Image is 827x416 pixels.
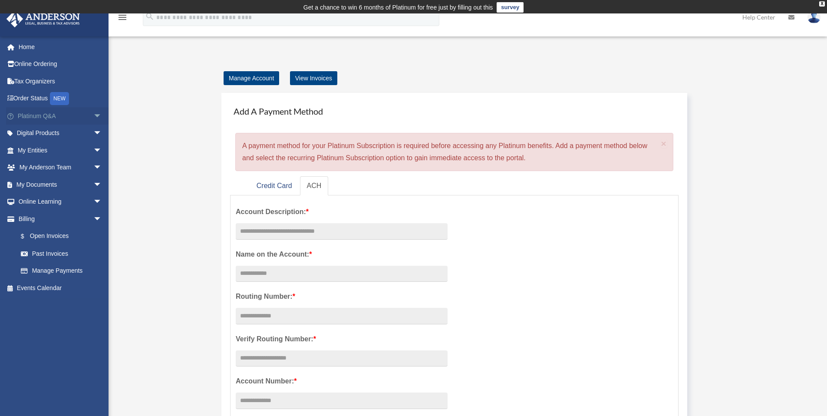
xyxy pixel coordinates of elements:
a: Credit Card [250,176,299,196]
a: Platinum Q&Aarrow_drop_down [6,107,115,125]
a: View Invoices [290,71,337,85]
span: × [661,139,667,149]
a: Home [6,38,115,56]
a: ACH [300,176,329,196]
label: Account Number: [236,375,448,387]
a: My Anderson Teamarrow_drop_down [6,159,115,176]
a: Events Calendar [6,279,115,297]
a: survey [497,2,524,13]
a: $Open Invoices [12,228,115,245]
a: Digital Productsarrow_drop_down [6,125,115,142]
a: Manage Account [224,71,279,85]
a: Billingarrow_drop_down [6,210,115,228]
a: Online Ordering [6,56,115,73]
span: arrow_drop_down [93,107,111,125]
span: arrow_drop_down [93,142,111,159]
button: Close [661,139,667,148]
label: Account Description: [236,206,448,218]
span: arrow_drop_down [93,176,111,194]
span: arrow_drop_down [93,193,111,211]
span: $ [26,231,30,242]
label: Verify Routing Number: [236,333,448,345]
label: Name on the Account: [236,248,448,261]
i: search [145,12,155,21]
a: Tax Organizers [6,73,115,90]
a: My Entitiesarrow_drop_down [6,142,115,159]
div: close [819,1,825,7]
div: Get a chance to win 6 months of Platinum for free just by filling out this [303,2,493,13]
div: A payment method for your Platinum Subscription is required before accessing any Platinum benefit... [235,133,673,171]
span: arrow_drop_down [93,210,111,228]
a: Past Invoices [12,245,115,262]
a: Manage Payments [12,262,111,280]
span: arrow_drop_down [93,125,111,142]
span: arrow_drop_down [93,159,111,177]
a: menu [117,15,128,23]
a: My Documentsarrow_drop_down [6,176,115,193]
label: Routing Number: [236,291,448,303]
div: NEW [50,92,69,105]
h4: Add A Payment Method [230,102,679,121]
a: Online Learningarrow_drop_down [6,193,115,211]
img: Anderson Advisors Platinum Portal [4,10,82,27]
a: Order StatusNEW [6,90,115,108]
img: User Pic [807,11,820,23]
i: menu [117,12,128,23]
